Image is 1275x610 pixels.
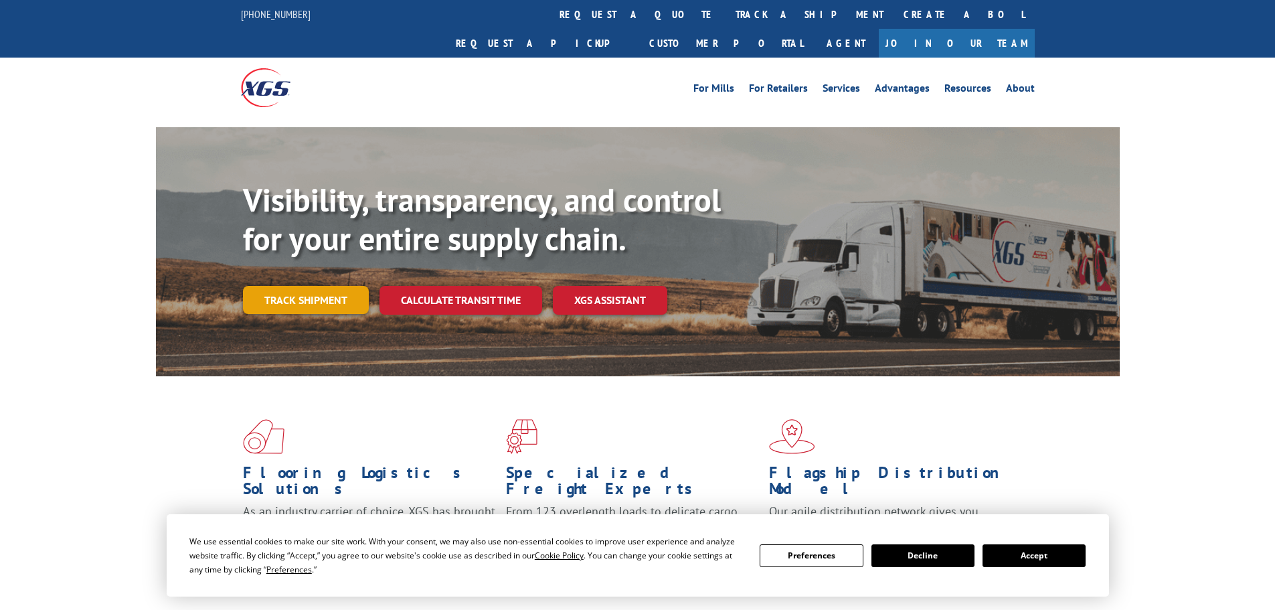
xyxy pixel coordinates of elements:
[813,29,879,58] a: Agent
[243,465,496,504] h1: Flooring Logistics Solutions
[693,83,734,98] a: For Mills
[379,286,542,315] a: Calculate transit time
[243,286,369,314] a: Track shipment
[446,29,639,58] a: Request a pickup
[760,544,863,567] button: Preferences
[769,504,1015,535] span: Our agile distribution network gives you nationwide inventory management on demand.
[769,419,815,454] img: xgs-icon-flagship-distribution-model-red
[167,514,1109,597] div: Cookie Consent Prompt
[189,534,744,577] div: We use essential cookies to make our site work. With your consent, we may also use non-essential ...
[243,419,284,454] img: xgs-icon-total-supply-chain-intelligence-red
[266,564,312,575] span: Preferences
[506,465,759,504] h1: Specialized Freight Experts
[871,544,974,567] button: Decline
[243,179,721,259] b: Visibility, transparency, and control for your entire supply chain.
[823,83,860,98] a: Services
[944,83,991,98] a: Resources
[983,544,1086,567] button: Accept
[506,419,537,454] img: xgs-icon-focused-on-flooring-red
[875,83,930,98] a: Advantages
[639,29,813,58] a: Customer Portal
[506,504,759,563] p: From 123 overlength loads to delicate cargo, our experienced staff knows the best way to move you...
[241,7,311,21] a: [PHONE_NUMBER]
[553,286,667,315] a: XGS ASSISTANT
[769,465,1022,504] h1: Flagship Distribution Model
[749,83,808,98] a: For Retailers
[879,29,1035,58] a: Join Our Team
[535,550,584,561] span: Cookie Policy
[243,504,495,551] span: As an industry carrier of choice, XGS has brought innovation and dedication to flooring logistics...
[1006,83,1035,98] a: About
